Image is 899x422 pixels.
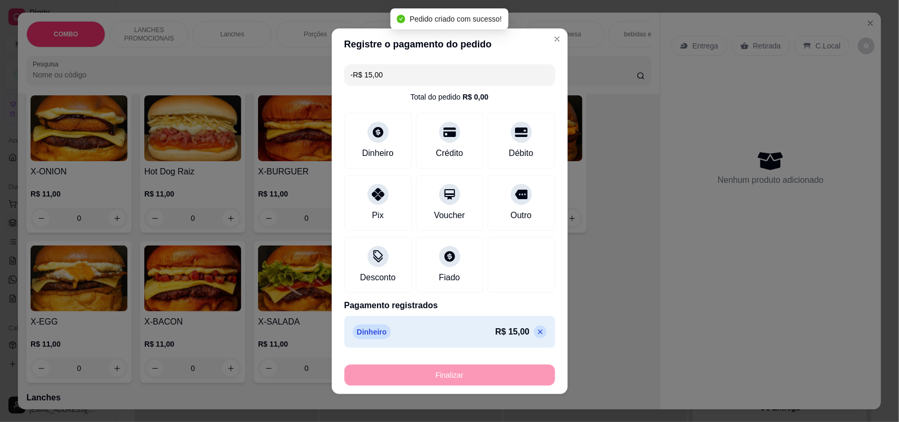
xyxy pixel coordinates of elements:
input: Ex.: hambúrguer de cordeiro [351,64,549,85]
div: Fiado [439,271,460,284]
p: Pagamento registrados [344,299,555,312]
div: Débito [509,147,533,160]
button: Close [549,31,566,47]
p: R$ 15,00 [496,326,530,338]
div: Outro [510,209,531,222]
div: R$ 0,00 [462,92,488,102]
header: Registre o pagamento do pedido [332,28,568,60]
div: Pix [372,209,383,222]
div: Dinheiro [362,147,394,160]
span: check-circle [397,15,406,23]
div: Desconto [360,271,396,284]
div: Voucher [434,209,465,222]
div: Total do pedido [410,92,488,102]
span: Pedido criado com sucesso! [410,15,502,23]
div: Crédito [436,147,463,160]
p: Dinheiro [353,325,391,339]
